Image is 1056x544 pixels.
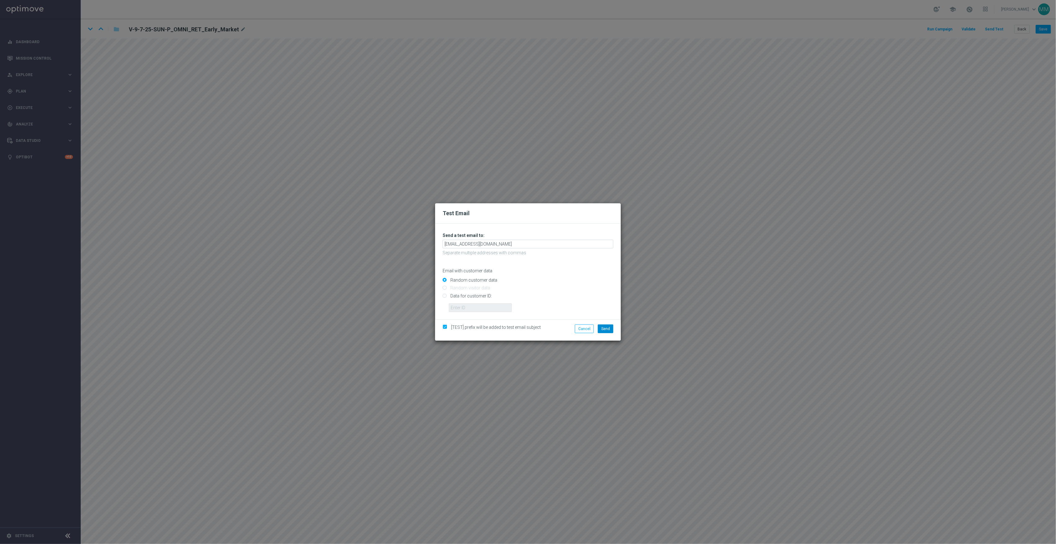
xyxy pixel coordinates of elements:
[575,324,594,333] button: Cancel
[598,324,613,333] button: Send
[443,268,613,274] p: Email with customer data
[601,327,610,331] span: Send
[449,277,497,283] label: Random customer data
[451,325,541,330] span: [TEST] prefix will be added to test email subject
[443,210,613,217] h2: Test Email
[443,233,613,238] h3: Send a test email to:
[443,250,613,256] p: Separate multiple addresses with commas
[449,303,512,312] input: Enter ID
